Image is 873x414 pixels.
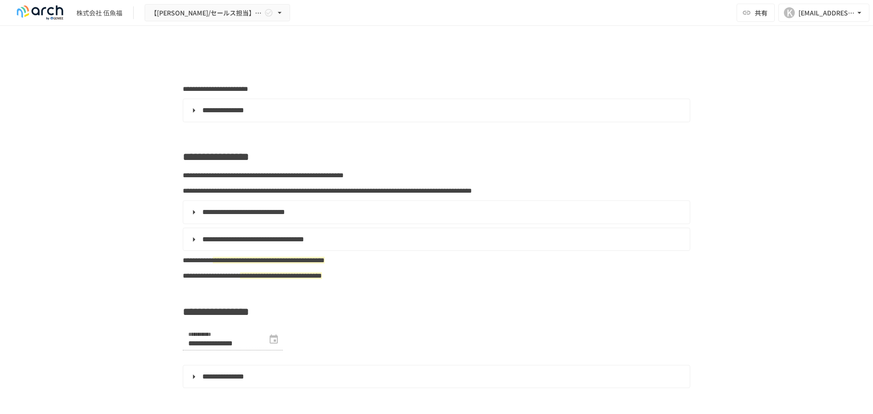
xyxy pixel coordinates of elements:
[151,7,262,19] span: 【[PERSON_NAME]/セールス担当】株式会社 伍魚福様_初期設定サポート
[737,4,775,22] button: 共有
[798,7,855,19] div: [EMAIL_ADDRESS][DOMAIN_NAME]
[76,8,122,18] div: 株式会社 伍魚福
[145,4,290,22] button: 【[PERSON_NAME]/セールス担当】株式会社 伍魚福様_初期設定サポート
[784,7,795,18] div: K
[11,5,69,20] img: logo-default@2x-9cf2c760.svg
[778,4,869,22] button: K[EMAIL_ADDRESS][DOMAIN_NAME]
[755,8,768,18] span: 共有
